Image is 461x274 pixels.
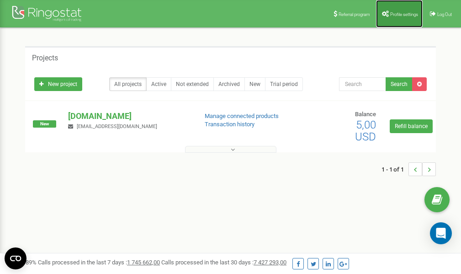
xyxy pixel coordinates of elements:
[437,12,452,17] span: Log Out
[382,162,408,176] span: 1 - 1 of 1
[355,111,376,118] span: Balance
[213,77,245,91] a: Archived
[127,259,160,266] u: 1 745 662,00
[355,118,376,143] span: 5,00 USD
[382,153,436,185] nav: ...
[244,77,265,91] a: New
[109,77,147,91] a: All projects
[339,12,370,17] span: Referral program
[254,259,286,266] u: 7 427 293,00
[386,77,413,91] button: Search
[171,77,214,91] a: Not extended
[430,222,452,244] div: Open Intercom Messenger
[161,259,286,266] span: Calls processed in the last 30 days :
[33,120,56,128] span: New
[265,77,303,91] a: Trial period
[390,119,433,133] a: Refill balance
[339,77,386,91] input: Search
[68,110,190,122] p: [DOMAIN_NAME]
[390,12,418,17] span: Profile settings
[205,113,279,119] a: Manage connected products
[34,77,82,91] a: New project
[32,54,58,62] h5: Projects
[77,124,157,129] span: [EMAIL_ADDRESS][DOMAIN_NAME]
[146,77,171,91] a: Active
[38,259,160,266] span: Calls processed in the last 7 days :
[205,121,254,128] a: Transaction history
[5,247,26,269] button: Open CMP widget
